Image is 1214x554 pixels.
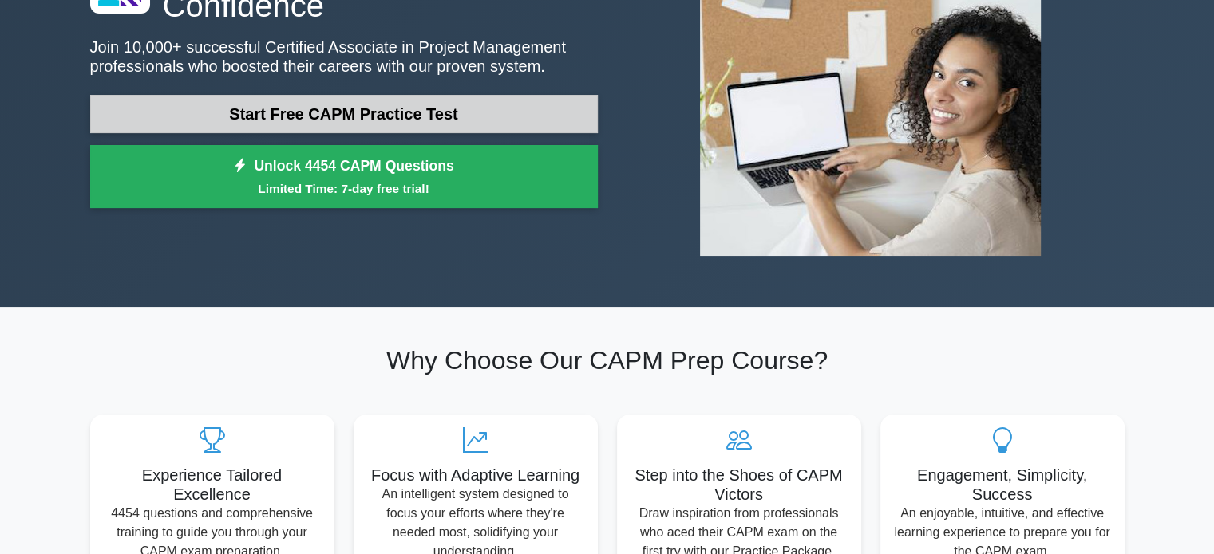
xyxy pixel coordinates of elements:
h5: Step into the Shoes of CAPM Victors [630,466,848,504]
h5: Engagement, Simplicity, Success [893,466,1112,504]
h5: Experience Tailored Excellence [103,466,322,504]
small: Limited Time: 7-day free trial! [110,179,578,198]
p: Join 10,000+ successful Certified Associate in Project Management professionals who boosted their... [90,37,598,76]
h2: Why Choose Our CAPM Prep Course? [90,345,1125,375]
a: Unlock 4454 CAPM QuestionsLimited Time: 7-day free trial! [90,145,598,209]
h5: Focus with Adaptive Learning [366,466,585,485]
a: Start Free CAPM Practice Test [90,95,598,133]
